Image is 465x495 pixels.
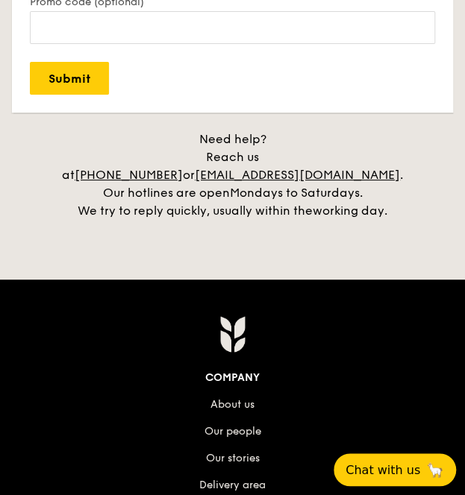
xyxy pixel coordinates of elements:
[205,425,261,438] a: Our people
[346,463,420,477] span: Chat with us
[426,461,444,479] span: 🦙
[210,398,255,411] a: About us
[46,130,419,220] div: Need help? Reach us at or . Our hotlines are open We try to reply quickly, usually within the
[75,168,183,182] a: [PHONE_NUMBER]
[195,168,400,182] a: [EMAIL_ADDRESS][DOMAIN_NAME]
[313,204,387,218] span: working day.
[42,368,423,388] div: Company
[219,315,246,353] img: AYc88T3wAAAABJRU5ErkJggg==
[334,453,456,486] button: Chat with us🦙
[206,452,260,464] a: Our stories
[30,62,109,95] input: Submit
[230,186,363,200] span: Mondays to Saturdays.
[199,479,266,491] a: Delivery area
